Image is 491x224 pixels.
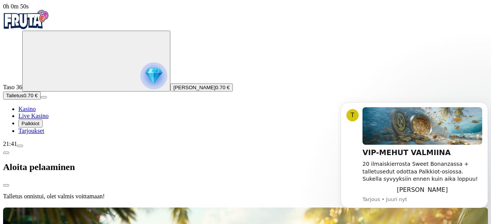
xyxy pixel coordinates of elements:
[21,121,40,126] span: Palkkiot
[18,106,36,112] a: Kasino
[3,3,29,10] span: user session time
[3,193,488,200] p: Talletus onnistui, olet valmis voittamaan!
[6,93,23,98] span: Talletus
[3,141,17,147] span: 21:41
[338,91,491,220] iframe: Intercom notifications viesti
[18,113,49,119] a: Live Kasino
[173,85,216,90] span: [PERSON_NAME]
[18,119,43,128] button: Palkkiot
[41,96,47,98] button: menu
[3,84,22,90] span: Taso 36
[3,10,49,29] img: Fruta
[3,162,488,172] h2: Aloita pelaaminen
[3,24,49,30] a: Fruta
[3,92,41,100] button: Talletusplus icon0.70 €
[3,184,9,186] button: close
[22,31,170,92] button: reward progress
[216,85,230,90] span: 0.70 €
[3,106,488,134] nav: Main menu
[18,128,44,134] a: Tarjoukset
[17,145,23,147] button: menu
[23,93,38,98] span: 0.70 €
[3,152,9,154] button: chevron-left icon
[3,10,488,134] nav: Primary
[140,62,167,89] img: reward progress
[170,83,233,92] button: [PERSON_NAME]0.70 €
